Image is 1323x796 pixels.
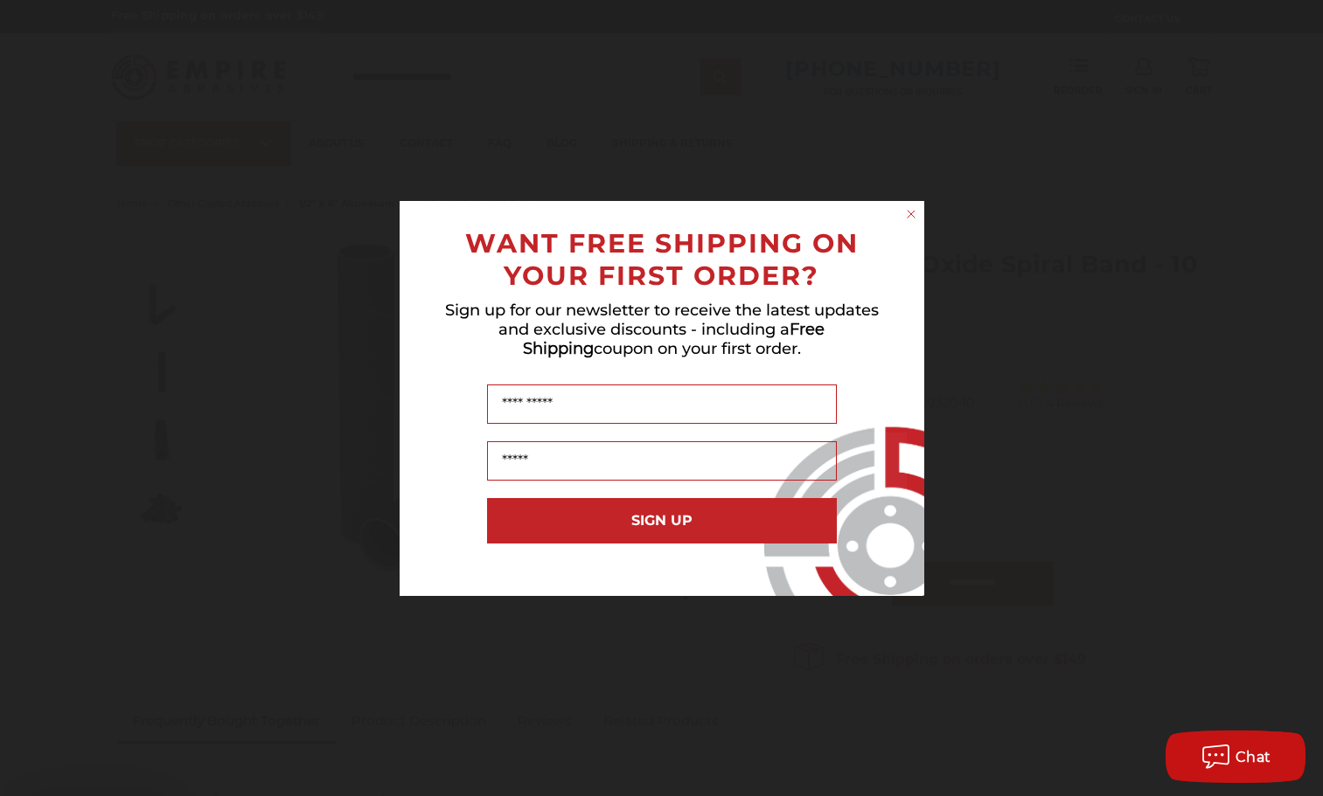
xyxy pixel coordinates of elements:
button: Close dialog [902,205,920,223]
span: WANT FREE SHIPPING ON YOUR FIRST ORDER? [465,227,859,292]
button: SIGN UP [487,498,837,543]
span: Free Shipping [523,320,825,358]
button: Chat [1166,730,1306,783]
span: Sign up for our newsletter to receive the latest updates and exclusive discounts - including a co... [445,301,879,358]
span: Chat [1236,749,1271,765]
input: Email [487,441,837,481]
